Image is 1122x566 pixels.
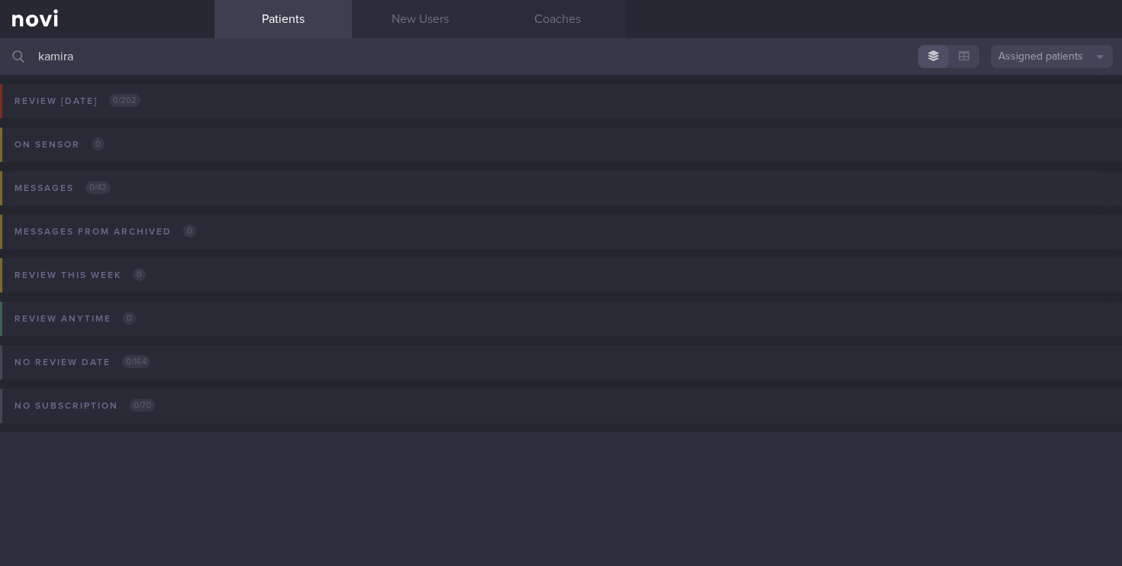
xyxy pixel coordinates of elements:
span: 0 [92,137,105,150]
div: Review anytime [11,309,140,329]
span: 0 [183,225,196,238]
span: 0 / 70 [130,399,155,412]
div: On sensor [11,134,108,155]
div: Review [DATE] [11,91,144,112]
span: 0 [123,312,136,325]
div: No review date [11,352,154,373]
button: Assigned patients [991,45,1113,68]
span: 0 [133,268,146,281]
span: 0 / 202 [109,94,140,107]
div: Review this week [11,265,150,286]
div: No subscription [11,396,159,416]
div: Messages [11,178,114,199]
div: Messages from Archived [11,222,200,242]
span: 0 / 42 [85,181,111,194]
span: 0 / 164 [122,355,150,368]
